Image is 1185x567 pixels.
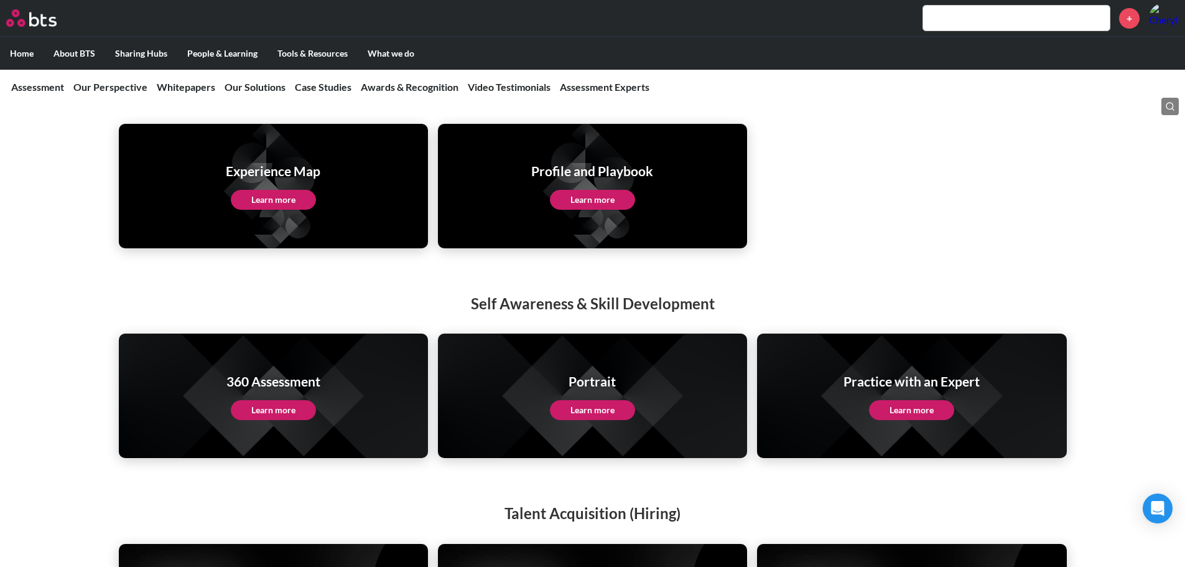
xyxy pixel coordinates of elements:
div: Open Intercom Messenger [1143,494,1173,523]
label: About BTS [44,37,105,70]
a: Assessment [11,81,64,93]
a: Profile [1149,3,1179,33]
label: What we do [358,37,424,70]
img: Cheryl Chua [1149,3,1179,33]
h1: Practice with an Expert [843,372,980,390]
h1: Profile and Playbook [531,162,653,180]
a: Learn more [869,400,954,420]
a: + [1119,8,1140,29]
a: Learn more [550,190,635,210]
a: Case Studies [295,81,351,93]
h1: Experience Map [226,162,320,180]
a: Video Testimonials [468,81,551,93]
h1: Portrait [550,372,635,390]
label: Tools & Resources [267,37,358,70]
img: BTS Logo [6,9,57,27]
a: Assessment Experts [560,81,649,93]
label: People & Learning [177,37,267,70]
a: Our Solutions [225,81,286,93]
label: Sharing Hubs [105,37,177,70]
a: Learn more [550,400,635,420]
a: Awards & Recognition [361,81,458,93]
a: Learn more [231,190,316,210]
h1: 360 Assessment [226,372,320,390]
a: Go home [6,9,80,27]
a: Our Perspective [73,81,147,93]
a: Learn more [231,400,316,420]
a: Whitepapers [157,81,215,93]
